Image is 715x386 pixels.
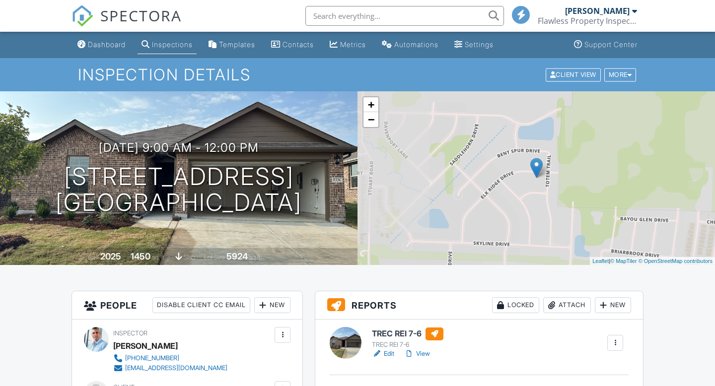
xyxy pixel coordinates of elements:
[543,297,591,313] div: Attach
[71,5,93,27] img: The Best Home Inspection Software - Spectora
[100,5,182,26] span: SPECTORA
[394,40,438,49] div: Automations
[372,327,443,349] a: TREC REI 7-6 TREC REI 7-6
[78,66,637,83] h1: Inspection Details
[249,254,262,261] span: sq.ft.
[88,40,126,49] div: Dashboard
[125,364,227,372] div: [EMAIL_ADDRESS][DOMAIN_NAME]
[254,297,290,313] div: New
[404,349,430,359] a: View
[372,341,443,349] div: TREC REI 7-6
[113,363,227,373] a: [EMAIL_ADDRESS][DOMAIN_NAME]
[73,36,130,54] a: Dashboard
[545,70,603,78] a: Client View
[226,251,248,261] div: 5924
[340,40,366,49] div: Metrics
[570,36,642,54] a: Support Center
[592,258,609,264] a: Leaflet
[131,251,150,261] div: 1450
[283,40,314,49] div: Contacts
[125,354,179,362] div: [PHONE_NUMBER]
[595,297,631,313] div: New
[204,254,225,261] span: Lot Size
[639,258,713,264] a: © OpenStreetMap contributors
[113,329,147,337] span: Inspector
[152,254,166,261] span: sq. ft.
[184,254,195,261] span: slab
[465,40,494,49] div: Settings
[546,68,601,81] div: Client View
[71,13,182,34] a: SPECTORA
[363,97,378,112] a: Zoom in
[538,16,637,26] div: Flawless Property Inspections
[590,257,715,265] div: |
[88,254,99,261] span: Built
[152,40,193,49] div: Inspections
[315,291,643,320] h3: Reports
[72,291,302,320] h3: People
[372,349,394,359] a: Edit
[138,36,197,54] a: Inspections
[205,36,259,54] a: Templates
[326,36,370,54] a: Metrics
[113,353,227,363] a: [PHONE_NUMBER]
[565,6,630,16] div: [PERSON_NAME]
[305,6,504,26] input: Search everything...
[113,338,178,353] div: [PERSON_NAME]
[219,40,255,49] div: Templates
[363,112,378,127] a: Zoom out
[152,297,250,313] div: Disable Client CC Email
[610,258,637,264] a: © MapTiler
[372,327,443,340] h6: TREC REI 7-6
[56,164,302,216] h1: [STREET_ADDRESS] [GEOGRAPHIC_DATA]
[99,141,259,154] h3: [DATE] 9:00 am - 12:00 pm
[604,68,637,81] div: More
[450,36,498,54] a: Settings
[492,297,539,313] div: Locked
[378,36,442,54] a: Automations (Basic)
[267,36,318,54] a: Contacts
[100,251,121,261] div: 2025
[584,40,638,49] div: Support Center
